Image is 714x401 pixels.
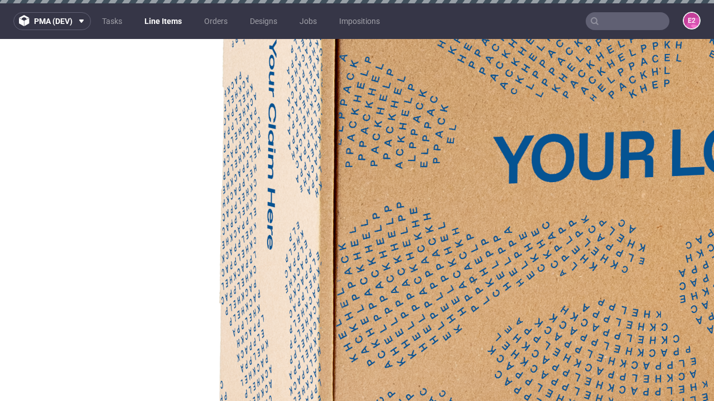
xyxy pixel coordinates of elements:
[684,13,699,28] figcaption: e2
[293,12,324,30] a: Jobs
[332,12,387,30] a: Impositions
[13,12,91,30] button: pma (dev)
[95,12,129,30] a: Tasks
[243,12,284,30] a: Designs
[34,17,73,25] span: pma (dev)
[197,12,234,30] a: Orders
[138,12,189,30] a: Line Items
